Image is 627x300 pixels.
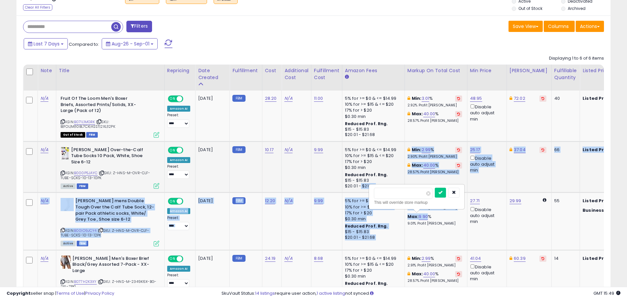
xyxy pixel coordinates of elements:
[317,290,345,296] a: 1 active listing
[167,157,190,163] div: Amazon AI
[407,148,410,152] i: This overrides the store level min markup for this listing
[345,267,400,273] div: 17% for > $20
[568,6,586,11] label: Archived
[222,290,620,297] div: SkuVault Status: require user action, not synced.
[345,235,400,240] div: $20.01 - $21.68
[422,255,431,262] a: 2.99
[232,95,245,102] small: FBM
[345,153,400,159] div: 10% for >= $15 & <= $20
[407,279,462,283] p: 28.57% Profit [PERSON_NAME]
[345,147,400,153] div: 5% for >= $0 & <= $14.99
[422,95,430,102] a: 3.01
[345,223,388,229] b: Reduced Prof. Rng.
[198,256,224,261] div: [DATE]
[23,4,52,11] div: Clear All Filters
[34,41,60,47] span: Last 7 Days
[61,256,159,297] div: ASIN:
[232,255,245,262] small: FBM
[509,21,543,32] button: Save View
[61,132,85,138] span: All listings that are currently out of stock and unavailable for purchase on Amazon
[198,95,224,101] div: [DATE]
[40,95,48,102] a: N/A
[265,255,276,262] a: 24.19
[407,111,462,123] div: %
[412,95,422,101] b: Min:
[182,256,193,261] span: OFF
[423,162,435,169] a: 40.00
[470,206,502,225] div: Disable auto adjust min
[509,148,512,152] i: This overrides the store level Dynamic Max Price for this listing
[69,41,99,47] span: Compared to:
[74,170,98,176] a: B000P5JAYC
[59,67,162,74] div: Title
[548,23,569,30] span: Columns
[470,103,502,122] div: Disable auto adjust min
[314,147,323,153] a: 9.99
[61,256,71,269] img: 51RmjLv5A5L._SL40_.jpg
[583,95,613,101] b: Listed Price:
[265,147,274,153] a: 10.17
[167,113,190,128] div: Preset:
[407,271,462,283] div: %
[61,198,159,245] div: ASIN:
[345,114,400,120] div: $0.30 min
[345,127,400,132] div: $15 - $15.83
[345,107,400,113] div: 17% for > $20
[74,279,97,285] a: B077H2K3XY
[112,41,149,47] span: Aug-26 - Sep-01
[56,290,84,296] a: Terms of Use
[554,256,575,261] div: 14
[541,148,544,151] i: Revert to store-level Dynamic Max Price
[345,210,400,216] div: 17% for > $20
[407,272,410,276] i: This overrides the store level max markup for this listing
[102,38,158,49] button: Aug-26 - Sep-01
[583,147,613,153] b: Listed Price:
[74,119,95,125] a: B071L1MGRK
[407,163,410,167] i: This overrides the store level max markup for this listing
[412,111,423,117] b: Max:
[314,67,339,81] div: Fulfillment Cost
[457,272,460,276] i: Revert to store-level Max Markup
[470,95,482,102] a: 48.95
[583,198,613,204] b: Listed Price:
[61,241,76,246] span: All listings currently available for purchase on Amazon
[182,199,193,204] span: OFF
[407,256,410,260] i: This overrides the store level min markup for this listing
[549,55,604,62] div: Displaying 1 to 6 of 6 items
[412,162,423,168] b: Max:
[345,165,400,171] div: $0.30 min
[423,111,435,117] a: 40.00
[265,67,279,74] div: Cost
[470,67,504,74] div: Min Price
[167,216,190,231] div: Preset:
[422,147,431,153] a: 2.99
[470,154,502,174] div: Disable auto adjust min
[407,112,410,116] i: This overrides the store level max markup for this listing
[167,164,190,179] div: Preset:
[169,199,177,204] span: ON
[374,199,459,206] div: This will override store markup
[457,148,460,151] i: Revert to store-level Min Markup
[232,67,259,74] div: Fulfillment
[198,198,224,204] div: [DATE]
[7,290,31,296] strong: Copyright
[576,21,604,32] button: Actions
[345,178,400,183] div: $15 - $15.83
[345,273,400,279] div: $0.30 min
[518,6,542,11] label: Out of Stock
[470,198,480,204] a: 27.71
[543,198,546,202] i: Calculated using Dynamic Max Price.
[345,261,400,267] div: 10% for >= $15 & <= $20
[554,67,577,81] div: Fulfillable Quantity
[61,119,115,129] span: | SKU: B|FOL|M|10BL7CX|ASST|2XL|12PK
[514,255,526,262] a: 60.39
[61,170,150,180] span: | SKU: Z-HNS-M-OVR-CLF-TUBE-SCKS-10-13-10PK
[40,67,53,74] div: Note
[345,204,400,210] div: 10% for >= $15 & <= $20
[284,95,292,102] a: N/A
[345,229,400,235] div: $15 - $15.83
[407,213,419,220] b: Max:
[405,65,467,91] th: The percentage added to the cost of goods (COGS) that forms the calculator for Min & Max prices.
[40,147,48,153] a: N/A
[167,266,190,272] div: Amazon AI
